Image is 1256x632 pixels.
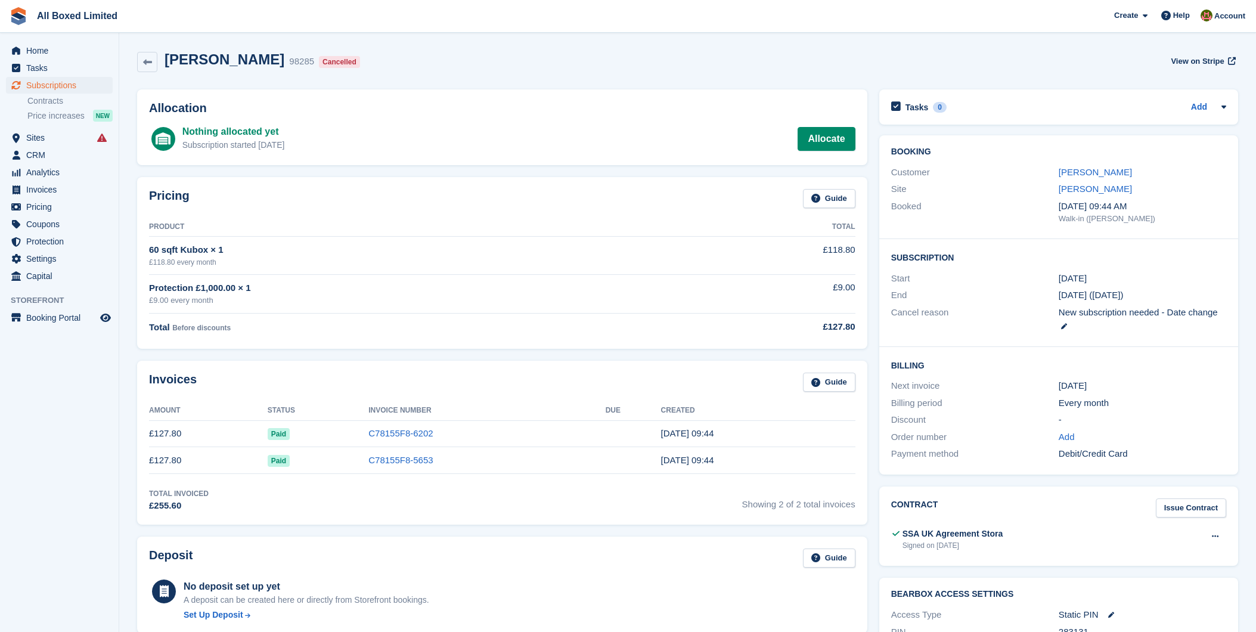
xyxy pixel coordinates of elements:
[172,324,231,332] span: Before discounts
[798,127,855,151] a: Allocate
[606,401,661,420] th: Due
[98,311,113,325] a: Preview store
[26,216,98,233] span: Coupons
[803,373,855,392] a: Guide
[6,199,113,215] a: menu
[268,428,290,440] span: Paid
[26,164,98,181] span: Analytics
[93,110,113,122] div: NEW
[1059,396,1226,410] div: Every month
[1173,10,1190,21] span: Help
[1059,272,1087,286] time: 2025-07-27 23:00:00 UTC
[891,379,1059,393] div: Next invoice
[27,110,85,122] span: Price increases
[184,580,429,594] div: No deposit set up yet
[933,102,947,113] div: 0
[1201,10,1212,21] img: Sharon Hawkins
[149,420,268,447] td: £127.80
[891,430,1059,444] div: Order number
[6,42,113,59] a: menu
[6,268,113,284] a: menu
[182,139,285,151] div: Subscription started [DATE]
[891,182,1059,196] div: Site
[149,281,685,295] div: Protection £1,000.00 × 1
[27,95,113,107] a: Contracts
[1059,413,1226,427] div: -
[368,428,433,438] a: C78155F8-6202
[1166,51,1238,71] a: View on Stripe
[149,488,209,499] div: Total Invoiced
[1059,213,1226,225] div: Walk-in ([PERSON_NAME])
[368,455,433,465] a: C78155F8-5653
[903,528,1003,540] div: SSA UK Agreement Stora
[1059,167,1132,177] a: [PERSON_NAME]
[6,77,113,94] a: menu
[26,309,98,326] span: Booking Portal
[6,60,113,76] a: menu
[1059,290,1124,300] span: [DATE] ([DATE])
[184,594,429,606] p: A deposit can be created here or directly from Storefront bookings.
[26,181,98,198] span: Invoices
[149,373,197,392] h2: Invoices
[903,540,1003,551] div: Signed on [DATE]
[661,428,714,438] time: 2025-08-28 08:44:49 UTC
[6,216,113,233] a: menu
[6,129,113,146] a: menu
[149,401,268,420] th: Amount
[6,233,113,250] a: menu
[685,320,855,334] div: £127.80
[1214,10,1245,22] span: Account
[905,102,929,113] h2: Tasks
[891,498,938,518] h2: Contract
[891,590,1226,599] h2: BearBox Access Settings
[26,199,98,215] span: Pricing
[6,250,113,267] a: menu
[891,166,1059,179] div: Customer
[6,164,113,181] a: menu
[149,257,685,268] div: £118.80 every month
[1114,10,1138,21] span: Create
[803,189,855,209] a: Guide
[891,251,1226,263] h2: Subscription
[268,401,368,420] th: Status
[1059,447,1226,461] div: Debit/Credit Card
[1059,608,1226,622] div: Static PIN
[32,6,122,26] a: All Boxed Limited
[803,549,855,568] a: Guide
[891,413,1059,427] div: Discount
[26,77,98,94] span: Subscriptions
[149,295,685,306] div: £9.00 every month
[26,42,98,59] span: Home
[268,455,290,467] span: Paid
[685,237,855,274] td: £118.80
[26,268,98,284] span: Capital
[6,309,113,326] a: menu
[149,549,193,568] h2: Deposit
[1059,430,1075,444] a: Add
[26,129,98,146] span: Sites
[368,401,605,420] th: Invoice Number
[165,51,284,67] h2: [PERSON_NAME]
[319,56,360,68] div: Cancelled
[891,447,1059,461] div: Payment method
[891,147,1226,157] h2: Booking
[685,218,855,237] th: Total
[184,609,243,621] div: Set Up Deposit
[1059,184,1132,194] a: [PERSON_NAME]
[26,233,98,250] span: Protection
[1171,55,1224,67] span: View on Stripe
[661,455,714,465] time: 2025-07-28 08:44:37 UTC
[1059,307,1218,317] span: New subscription needed - Date change
[1059,200,1226,213] div: [DATE] 09:44 AM
[891,200,1059,225] div: Booked
[891,306,1059,333] div: Cancel reason
[97,133,107,142] i: Smart entry sync failures have occurred
[27,109,113,122] a: Price increases NEW
[149,243,685,257] div: 60 sqft Kubox × 1
[149,189,190,209] h2: Pricing
[26,60,98,76] span: Tasks
[11,295,119,306] span: Storefront
[6,181,113,198] a: menu
[184,609,429,621] a: Set Up Deposit
[6,147,113,163] a: menu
